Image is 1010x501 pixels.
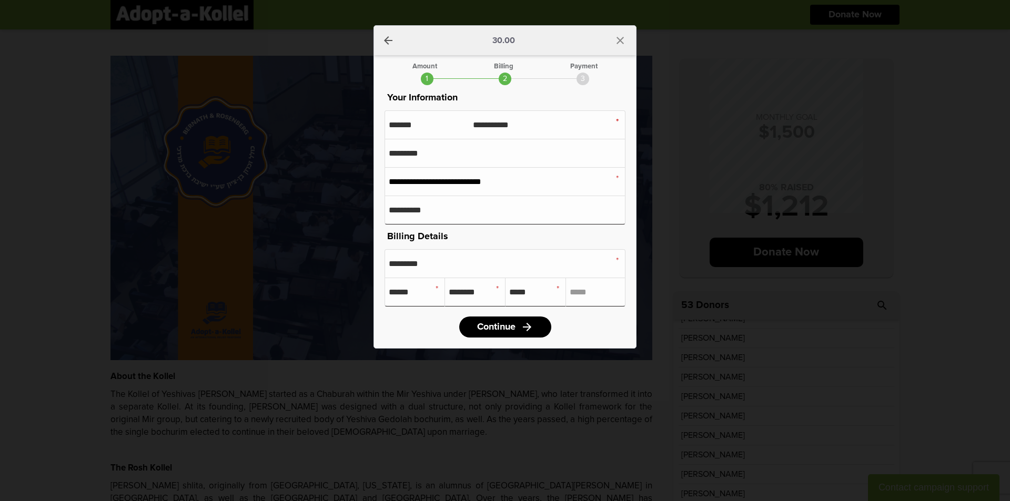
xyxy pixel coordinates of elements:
p: Billing Details [385,229,625,244]
i: close [614,34,627,47]
div: 3 [577,73,589,85]
p: Your Information [385,90,625,105]
div: Payment [570,63,598,70]
div: Billing [494,63,513,70]
div: 1 [421,73,433,85]
p: 30.00 [492,36,515,45]
a: Continuearrow_forward [459,316,551,338]
a: arrow_back [382,34,395,47]
i: arrow_forward [521,321,533,333]
div: Amount [412,63,437,70]
div: 2 [499,73,511,85]
span: Continue [477,322,516,332]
